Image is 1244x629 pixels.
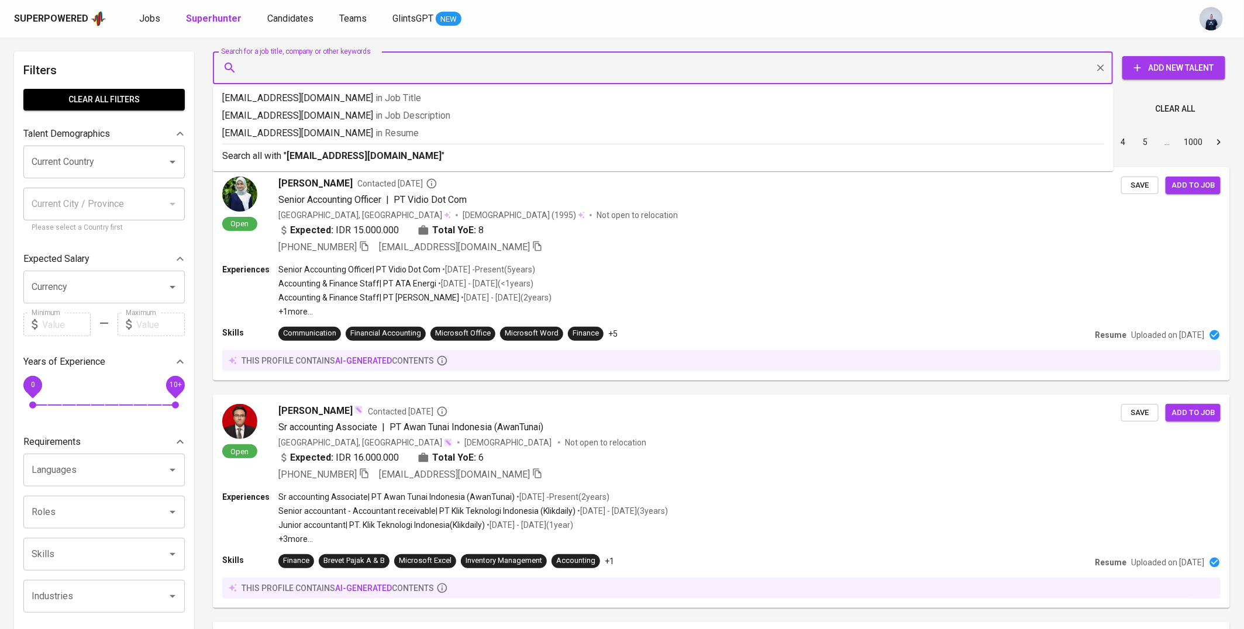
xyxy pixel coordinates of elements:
[139,13,160,24] span: Jobs
[213,395,1230,608] a: Open[PERSON_NAME]Contacted [DATE]Sr accounting Associate|PT Awan Tunai Indonesia (AwanTunai)[GEOG...
[1114,133,1132,151] button: Go to page 4
[485,519,573,531] p: • [DATE] - [DATE] ( 1 year )
[556,555,595,566] div: Accounting
[608,328,618,340] p: +5
[459,292,552,303] p: • [DATE] - [DATE] ( 2 years )
[283,328,336,339] div: Communication
[464,437,553,448] span: [DEMOGRAPHIC_DATA]
[1166,177,1221,195] button: Add to job
[1121,404,1159,422] button: Save
[164,154,181,170] button: Open
[222,491,278,503] p: Experiences
[283,555,309,566] div: Finance
[436,278,533,289] p: • [DATE] - [DATE] ( <1 years )
[278,451,399,465] div: IDR 16.000.000
[23,350,185,374] div: Years of Experience
[222,126,1104,140] p: [EMAIL_ADDRESS][DOMAIN_NAME]
[278,533,668,545] p: +3 more ...
[23,247,185,271] div: Expected Salary
[278,404,353,418] span: [PERSON_NAME]
[278,519,485,531] p: Junior accountant | PT. Klik Teknologi Indonesia(Klikdaily)
[278,278,436,289] p: Accounting & Finance Staff | PT ATA Energi
[435,328,491,339] div: Microsoft Office
[515,491,609,503] p: • [DATE] - Present ( 2 years )
[278,306,552,317] p: +1 more ...
[14,12,88,26] div: Superpowered
[139,12,163,26] a: Jobs
[23,89,185,110] button: Clear All filters
[169,381,181,389] span: 10+
[375,110,450,121] span: in Job Description
[323,555,385,566] div: Brevet Pajak A & B
[33,92,175,107] span: Clear All filters
[1093,60,1109,76] button: Clear
[432,451,476,465] b: Total YoE:
[278,264,440,275] p: Senior Accounting Officer | PT Vidio Dot Com
[1166,404,1221,422] button: Add to job
[222,404,257,439] img: c4ea982570ce2b8e8e011b085a0f83f4.jpg
[375,92,421,103] span: in Job Title
[278,209,451,221] div: [GEOGRAPHIC_DATA], [GEOGRAPHIC_DATA]
[164,546,181,562] button: Open
[1095,557,1126,568] p: Resume
[222,91,1104,105] p: [EMAIL_ADDRESS][DOMAIN_NAME]
[1200,7,1223,30] img: annisa@glints.com
[350,328,421,339] div: Financial Accounting
[354,405,363,414] img: magic_wand.svg
[390,421,543,433] span: PT Awan Tunai Indonesia (AwanTunai)
[23,252,89,266] p: Expected Salary
[478,451,484,465] span: 6
[222,177,257,212] img: 1ade639970a0a26d49234b84af85db3b.jpg
[1136,133,1155,151] button: Go to page 5
[23,122,185,146] div: Talent Demographics
[222,327,278,338] p: Skills
[436,13,461,25] span: NEW
[1122,56,1225,80] button: Add New Talent
[339,13,367,24] span: Teams
[23,355,105,369] p: Years of Experience
[267,13,313,24] span: Candidates
[242,582,434,594] p: this profile contains contents
[565,437,646,448] p: Not open to relocation
[164,588,181,604] button: Open
[597,209,678,221] p: Not open to relocation
[440,264,535,275] p: • [DATE] - Present ( 5 years )
[278,421,377,433] span: Sr accounting Associate
[1095,329,1126,341] p: Resume
[1150,98,1200,120] button: Clear All
[222,264,278,275] p: Experiences
[1171,406,1215,420] span: Add to job
[1155,102,1195,116] span: Clear All
[573,328,599,339] div: Finance
[226,219,254,229] span: Open
[505,328,559,339] div: Microsoft Word
[290,223,333,237] b: Expected:
[242,355,434,367] p: this profile contains contents
[278,437,453,448] div: [GEOGRAPHIC_DATA], [GEOGRAPHIC_DATA]
[278,292,459,303] p: Accounting & Finance Staff | PT [PERSON_NAME]
[278,223,399,237] div: IDR 15.000.000
[576,505,668,517] p: • [DATE] - [DATE] ( 3 years )
[164,504,181,520] button: Open
[436,406,448,417] svg: By Batam recruiter
[91,10,106,27] img: app logo
[1132,61,1216,75] span: Add New Talent
[1127,179,1153,192] span: Save
[23,430,185,454] div: Requirements
[42,313,91,336] input: Value
[339,12,369,26] a: Teams
[392,12,461,26] a: GlintsGPT NEW
[432,223,476,237] b: Total YoE:
[23,61,185,80] h6: Filters
[267,12,316,26] a: Candidates
[379,241,530,253] span: [EMAIL_ADDRESS][DOMAIN_NAME]
[1180,133,1206,151] button: Go to page 1000
[478,223,484,237] span: 8
[1131,329,1204,341] p: Uploaded on [DATE]
[287,150,442,161] b: [EMAIL_ADDRESS][DOMAIN_NAME]
[23,127,110,141] p: Talent Demographics
[392,13,433,24] span: GlintsGPT
[605,555,614,567] p: +1
[23,435,81,449] p: Requirements
[222,149,1104,163] p: Search all with " "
